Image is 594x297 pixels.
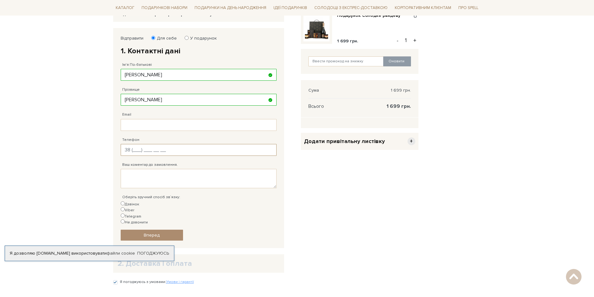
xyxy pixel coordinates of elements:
button: - [394,36,401,45]
a: файли cookie [107,251,135,256]
span: 1 699 грн. [337,38,358,44]
label: Не дзвонити [121,219,148,225]
label: Telegram [121,213,141,219]
label: Для себе [153,36,177,41]
span: + [408,137,415,145]
span: Ідеї подарунків [271,3,310,13]
span: Подарунки на День народження [192,3,269,13]
label: Ваш коментар до замовлення. [122,162,178,168]
input: Ввести промокод на знижку [308,56,384,66]
input: Для себе [151,36,155,40]
label: Viber [121,207,134,213]
img: Подарунок Солодке рандеву [303,15,330,41]
label: Я погоджуюсь з умовами: [120,279,194,285]
a: Умови і гарантії [166,280,194,284]
span: Сума [308,88,319,93]
span: Додати привітальну листівку [304,138,385,145]
label: Телефон [122,137,139,143]
input: 38 (___) ___ __ __ [121,144,277,156]
a: Погоджуюсь [137,251,169,256]
input: Не дзвонити [121,219,125,223]
a: Корпоративним клієнтам [392,2,454,13]
button: Оновити [383,56,411,66]
a: Солодощі з експрес-доставкою [312,2,390,13]
span: Вперед [144,232,160,238]
label: Email [122,112,131,117]
input: Telegram [121,213,125,218]
span: Всього [308,103,324,109]
label: Дзвінок [121,201,139,207]
div: Я дозволяю [DOMAIN_NAME] використовувати [5,251,174,256]
span: 1 699 грн. [391,88,411,93]
input: Дзвінок [121,201,125,205]
span: Каталог [113,3,137,13]
label: Прізвище [122,87,140,93]
button: + [411,36,418,45]
span: Подарункові набори [139,3,190,13]
label: Ім'я По-батькові [122,62,152,68]
h2: 2. Доставка і оплата [118,259,280,268]
label: Оберіть зручний спосіб зв`язку: [122,194,180,200]
span: Про Spell [456,3,481,13]
input: Viber [121,207,125,211]
span: 1 699 грн. [387,103,411,109]
label: Відправити [121,36,143,41]
h2: 1. Контактні дані [121,46,277,56]
input: У подарунок [185,36,189,40]
label: У подарунок [186,36,217,41]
